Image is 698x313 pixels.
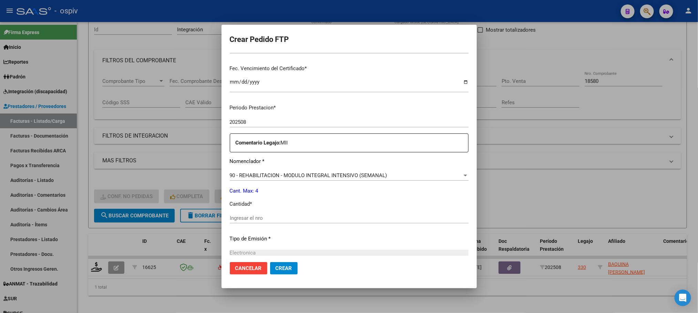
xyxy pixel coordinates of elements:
[236,139,468,147] p: MII
[230,235,469,243] p: Tipo de Emisión *
[236,140,281,146] strong: Comentario Legajo:
[276,265,292,271] span: Crear
[230,250,256,256] span: Electronica
[230,33,469,46] h2: Crear Pedido FTP
[230,262,267,274] button: Cancelar
[230,200,469,208] p: Cantidad
[230,158,469,165] p: Nomenclador *
[270,262,298,274] button: Crear
[675,290,691,306] div: Open Intercom Messenger
[230,187,469,195] p: Cant. Max: 4
[230,104,469,112] p: Periodo Prestacion
[230,65,469,73] p: Fec. Vencimiento del Certificado
[235,265,262,271] span: Cancelar
[230,172,387,179] span: 90 - REHABILITACION - MODULO INTEGRAL INTENSIVO (SEMANAL)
